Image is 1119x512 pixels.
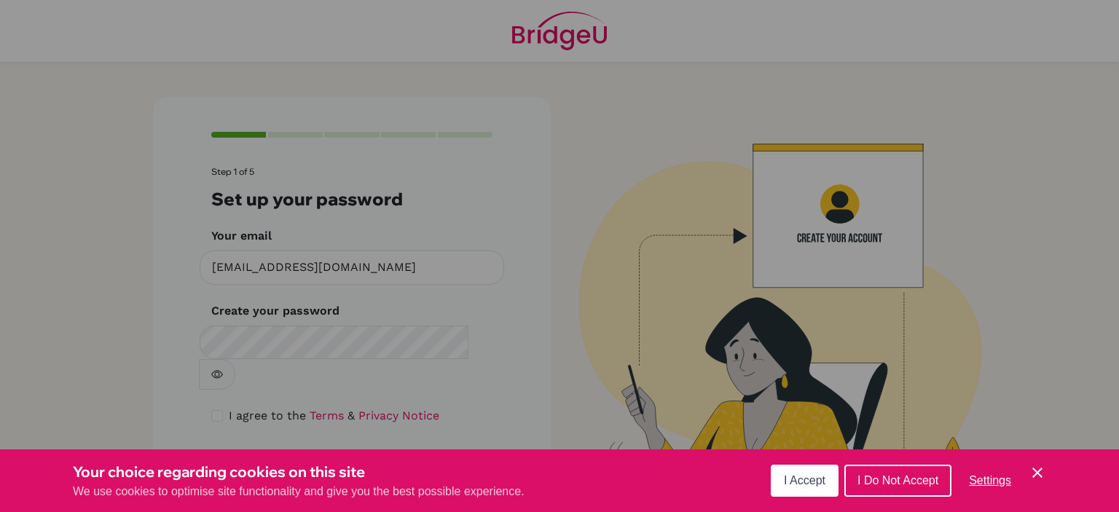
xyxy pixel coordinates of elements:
p: We use cookies to optimise site functionality and give you the best possible experience. [73,483,525,500]
h3: Your choice regarding cookies on this site [73,461,525,483]
span: I Do Not Accept [857,474,938,487]
span: I Accept [784,474,825,487]
button: Settings [957,466,1023,495]
button: I Accept [771,465,839,497]
span: Settings [969,474,1011,487]
button: I Do Not Accept [844,465,951,497]
button: Save and close [1029,464,1046,481]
